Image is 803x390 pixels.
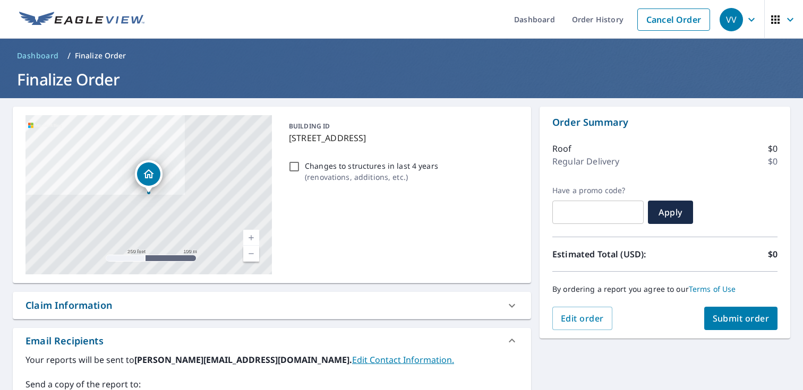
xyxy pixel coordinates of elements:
[13,328,531,353] div: Email Recipients
[552,142,572,155] p: Roof
[305,171,438,183] p: ( renovations, additions, etc. )
[768,248,778,261] p: $0
[67,49,71,62] li: /
[13,292,531,319] div: Claim Information
[25,298,112,313] div: Claim Information
[243,230,259,246] a: Current Level 17, Zoom In
[75,50,126,61] p: Finalize Order
[243,246,259,262] a: Current Level 17, Zoom Out
[135,160,163,193] div: Dropped pin, building 1, Residential property, 101 Madera Dr Victoria, TX 77905
[689,284,736,294] a: Terms of Use
[720,8,743,31] div: VV
[352,354,454,366] a: EditContactInfo
[305,160,438,171] p: Changes to structures in last 4 years
[289,122,330,131] p: BUILDING ID
[552,284,778,294] p: By ordering a report you agree to our
[768,142,778,155] p: $0
[648,201,693,224] button: Apply
[13,47,790,64] nav: breadcrumb
[713,313,770,324] span: Submit order
[289,132,514,144] p: [STREET_ADDRESS]
[552,248,665,261] p: Estimated Total (USD):
[25,353,518,366] label: Your reports will be sent to
[704,307,778,330] button: Submit order
[13,68,790,90] h1: Finalize Order
[656,206,685,218] span: Apply
[552,307,612,330] button: Edit order
[561,313,604,324] span: Edit order
[637,8,710,31] a: Cancel Order
[768,155,778,168] p: $0
[552,155,619,168] p: Regular Delivery
[19,12,144,28] img: EV Logo
[552,115,778,129] p: Order Summary
[13,47,63,64] a: Dashboard
[552,186,644,195] label: Have a promo code?
[25,334,104,348] div: Email Recipients
[134,354,352,366] b: [PERSON_NAME][EMAIL_ADDRESS][DOMAIN_NAME].
[17,50,59,61] span: Dashboard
